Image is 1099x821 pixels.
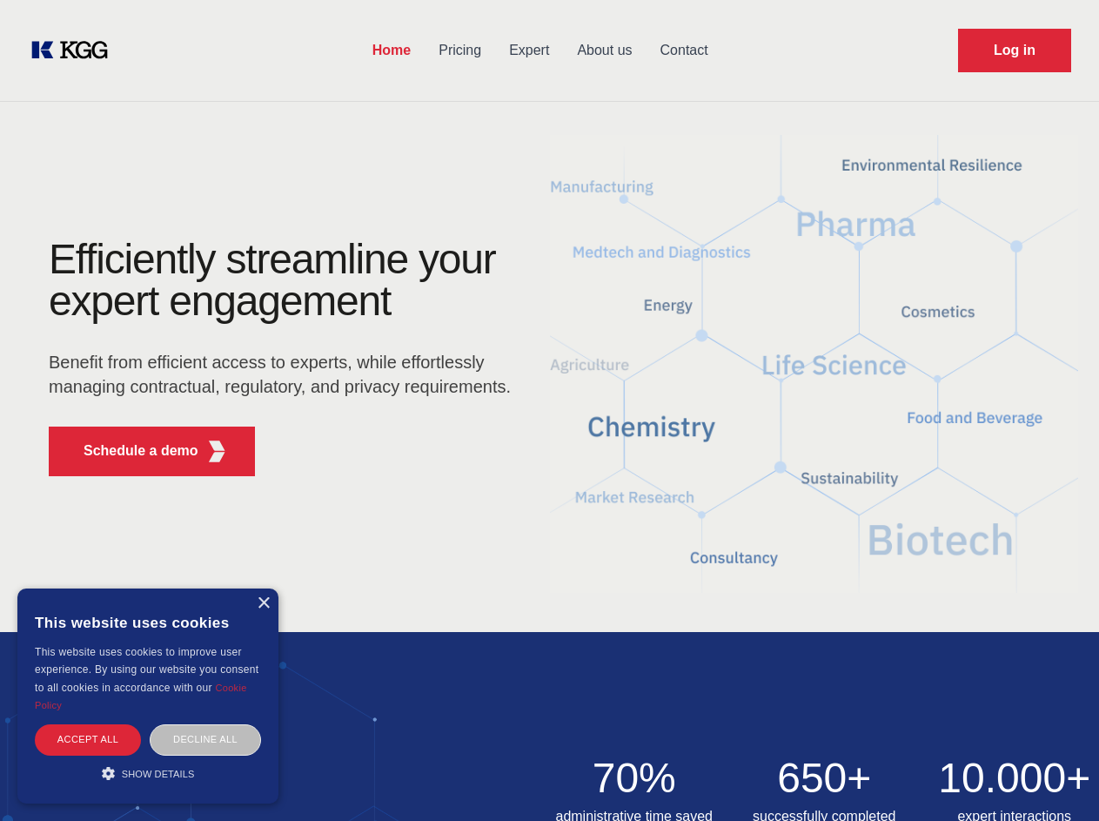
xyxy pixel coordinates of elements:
div: Close [257,597,270,610]
p: Schedule a demo [84,441,198,461]
div: Accept all [35,724,141,755]
img: KGG Fifth Element RED [206,441,228,462]
a: Pricing [425,28,495,73]
span: Show details [122,769,195,779]
a: Cookie Policy [35,683,247,710]
div: Decline all [150,724,261,755]
a: About us [563,28,646,73]
span: This website uses cookies to improve user experience. By using our website you consent to all coo... [35,646,258,694]
a: Request Demo [958,29,1071,72]
a: KOL Knowledge Platform: Talk to Key External Experts (KEE) [28,37,122,64]
div: Show details [35,764,261,782]
h2: 70% [550,757,720,799]
h2: 650+ [740,757,909,799]
p: Benefit from efficient access to experts, while effortlessly managing contractual, regulatory, an... [49,350,522,399]
a: Expert [495,28,563,73]
button: Schedule a demoKGG Fifth Element RED [49,427,255,476]
div: This website uses cookies [35,602,261,643]
img: KGG Fifth Element RED [550,113,1079,615]
a: Contact [647,28,722,73]
h1: Efficiently streamline your expert engagement [49,239,522,322]
a: Home [359,28,425,73]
